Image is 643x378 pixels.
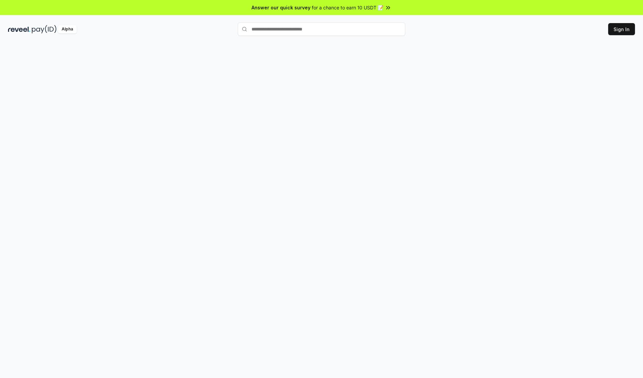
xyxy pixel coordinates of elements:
img: reveel_dark [8,25,30,33]
img: pay_id [32,25,57,33]
span: Answer our quick survey [252,4,310,11]
span: for a chance to earn 10 USDT 📝 [312,4,383,11]
button: Sign In [608,23,635,35]
div: Alpha [58,25,77,33]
